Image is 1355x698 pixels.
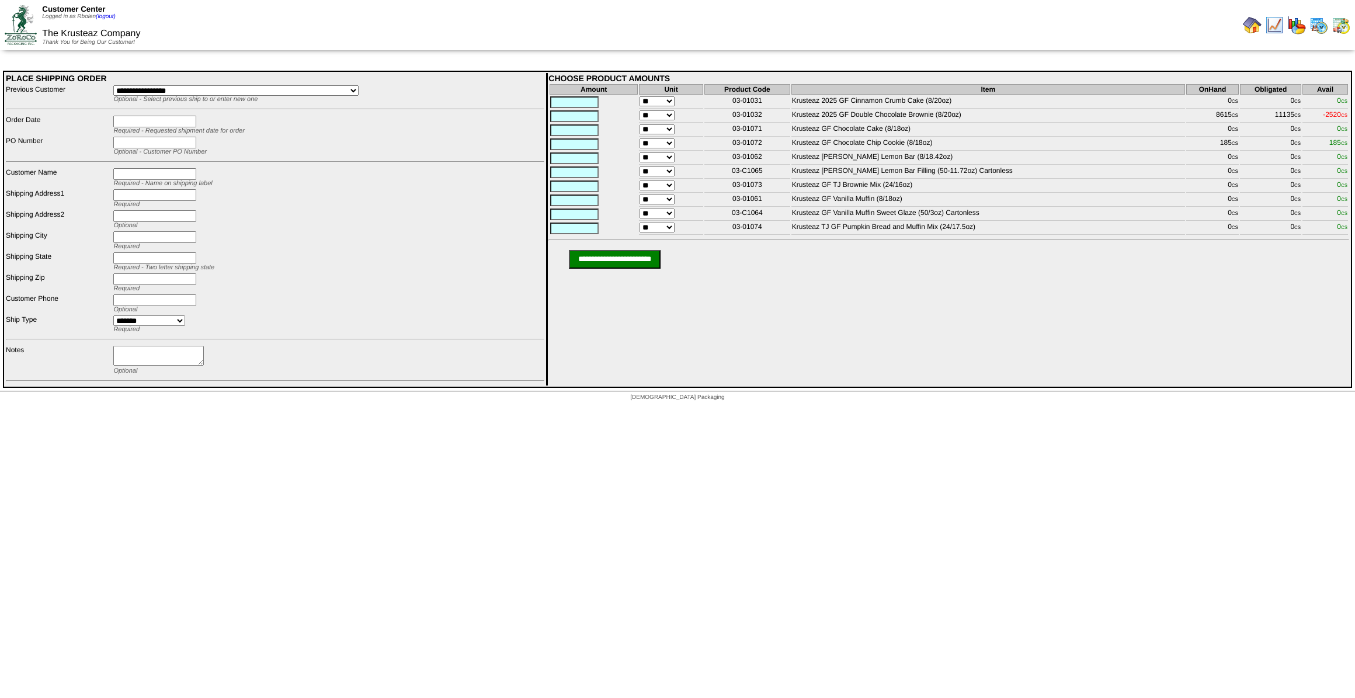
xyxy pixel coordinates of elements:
span: Required - Name on shipping label [113,180,212,187]
span: Optional [113,367,137,374]
span: CS [1294,99,1301,104]
td: Krusteaz TJ GF Pumpkin Bread and Muffin Mix (24/17.5oz) [791,222,1185,235]
th: Avail [1302,84,1348,95]
td: 11135 [1240,110,1301,123]
span: CS [1232,141,1238,146]
span: CS [1294,127,1301,132]
td: 0 [1240,180,1301,193]
span: CS [1341,127,1347,132]
td: 0 [1186,152,1239,165]
td: 0 [1240,208,1301,221]
td: 0 [1186,194,1239,207]
td: Krusteaz GF Chocolate Chip Cookie (8/18oz) [791,138,1185,151]
span: CS [1232,211,1238,216]
span: 0 [1337,223,1347,231]
td: 03-01061 [704,194,790,207]
span: CS [1294,141,1301,146]
td: 0 [1186,124,1239,137]
td: 0 [1240,152,1301,165]
a: (logout) [96,13,116,20]
span: CS [1232,127,1238,132]
td: Krusteaz GF Vanilla Muffin (8/18oz) [791,194,1185,207]
td: Customer Name [5,168,112,187]
td: Krusteaz 2025 GF Cinnamon Crumb Cake (8/20oz) [791,96,1185,109]
td: Previous Customer [5,85,112,103]
td: 03-C1065 [704,166,790,179]
span: Required [113,201,140,208]
td: 03-01031 [704,96,790,109]
span: CS [1341,113,1347,118]
span: Optional - Customer PO Number [113,148,207,155]
td: 0 [1240,194,1301,207]
span: 0 [1337,124,1347,133]
td: 03-01073 [704,180,790,193]
th: Product Code [704,84,790,95]
td: 0 [1186,208,1239,221]
span: Required - Requested shipment date for order [113,127,244,134]
td: Ship Type [5,315,112,334]
span: [DEMOGRAPHIC_DATA] Packaging [630,394,724,401]
td: 0 [1240,222,1301,235]
span: Required [113,326,140,333]
span: Optional [113,222,137,229]
td: Krusteaz GF Chocolate Cake (8/18oz) [791,124,1185,137]
td: Customer Phone [5,294,112,314]
img: calendarinout.gif [1332,16,1350,34]
td: Shipping Zip [5,273,112,293]
img: home.gif [1243,16,1262,34]
td: 8615 [1186,110,1239,123]
td: 03-01062 [704,152,790,165]
span: CS [1294,225,1301,230]
td: 03-01072 [704,138,790,151]
td: 03-01071 [704,124,790,137]
td: Shipping Address1 [5,189,112,209]
span: -2520 [1323,110,1347,119]
img: line_graph.gif [1265,16,1284,34]
th: Unit [639,84,703,95]
span: CS [1232,183,1238,188]
img: ZoRoCo_Logo(Green%26Foil)%20jpg.webp [5,5,37,44]
span: Required - Two letter shipping state [113,264,214,271]
img: calendarprod.gif [1309,16,1328,34]
span: CS [1232,113,1238,118]
span: CS [1294,183,1301,188]
td: PO Number [5,136,112,156]
td: 0 [1240,124,1301,137]
span: CS [1341,169,1347,174]
td: 185 [1186,138,1239,151]
td: Krusteaz [PERSON_NAME] Lemon Bar (8/18.42oz) [791,152,1185,165]
span: CS [1341,225,1347,230]
td: 0 [1240,96,1301,109]
span: Thank You for Being Our Customer! [42,39,135,46]
td: 03-01032 [704,110,790,123]
td: 0 [1186,166,1239,179]
td: Krusteaz 2025 GF Double Chocolate Brownie (8/20oz) [791,110,1185,123]
span: Optional - Select previous ship to or enter new one [113,96,258,103]
span: CS [1294,113,1301,118]
td: Notes [5,345,112,375]
td: Shipping Address2 [5,210,112,230]
img: graph.gif [1287,16,1306,34]
th: Obligated [1240,84,1301,95]
td: Shipping City [5,231,112,251]
span: 0 [1337,209,1347,217]
span: Required [113,243,140,250]
span: 0 [1337,96,1347,105]
span: CS [1341,155,1347,160]
td: 0 [1186,222,1239,235]
span: CS [1294,197,1301,202]
td: 0 [1240,138,1301,151]
td: Shipping State [5,252,112,272]
span: CS [1232,197,1238,202]
th: Item [791,84,1185,95]
span: CS [1232,99,1238,104]
span: 185 [1329,138,1347,147]
span: CS [1341,211,1347,216]
th: OnHand [1186,84,1239,95]
span: Required [113,285,140,292]
td: Krusteaz [PERSON_NAME] Lemon Bar Filling (50-11.72oz) Cartonless [791,166,1185,179]
span: CS [1341,99,1347,104]
span: 0 [1337,180,1347,189]
span: Logged in as Rbolen [42,13,116,20]
td: 03-C1064 [704,208,790,221]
